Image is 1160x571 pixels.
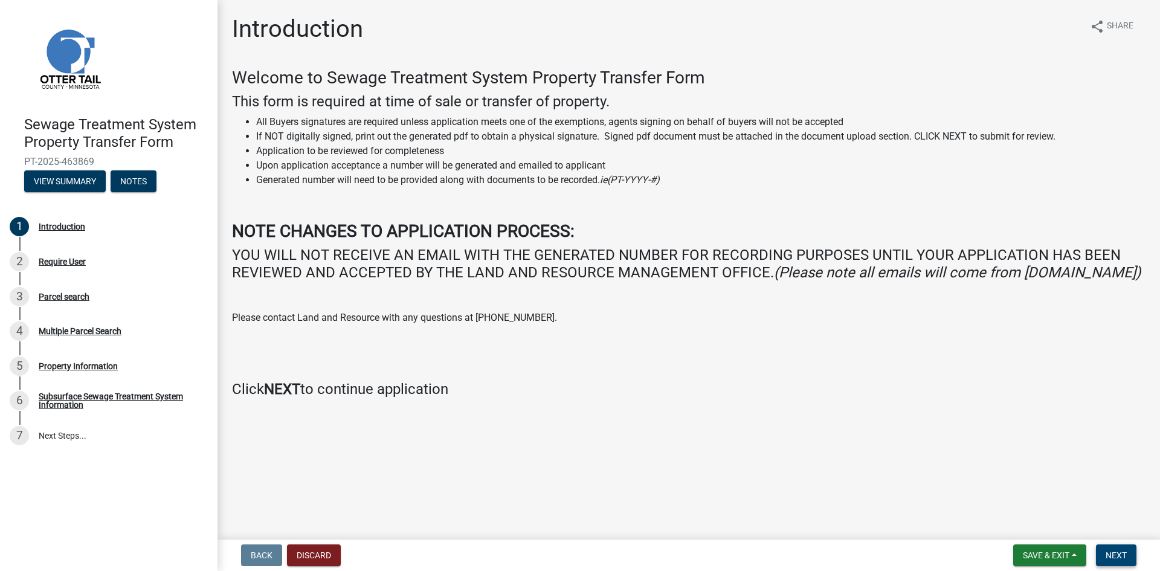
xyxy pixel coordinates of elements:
[1106,550,1127,560] span: Next
[241,544,282,566] button: Back
[24,177,106,187] wm-modal-confirm: Summary
[10,426,29,445] div: 7
[1107,19,1133,34] span: Share
[256,129,1145,144] li: If NOT digitally signed, print out the generated pdf to obtain a physical signature. Signed pdf d...
[39,222,85,231] div: Introduction
[232,311,1145,325] p: Please contact Land and Resource with any questions at [PHONE_NUMBER].
[24,13,115,103] img: Otter Tail County, Minnesota
[774,264,1141,281] i: (Please note all emails will come from [DOMAIN_NAME])
[1013,544,1086,566] button: Save & Exit
[256,158,1145,173] li: Upon application acceptance a number will be generated and emailed to applicant
[111,177,156,187] wm-modal-confirm: Notes
[39,392,198,409] div: Subsurface Sewage Treatment System Information
[600,174,660,185] i: ie(PT-YYYY-#)
[10,287,29,306] div: 3
[232,381,1145,398] h4: Click to continue application
[232,221,575,241] strong: NOTE CHANGES TO APPLICATION PROCESS:
[24,116,208,151] h4: Sewage Treatment System Property Transfer Form
[256,173,1145,187] li: Generated number will need to be provided along with documents to be recorded.
[1096,544,1136,566] button: Next
[232,93,1145,111] h4: This form is required at time of sale or transfer of property.
[39,327,121,335] div: Multiple Parcel Search
[39,362,118,370] div: Property Information
[256,115,1145,129] li: All Buyers signatures are required unless application meets one of the exemptions, agents signing...
[232,15,363,44] h1: Introduction
[10,252,29,271] div: 2
[1090,19,1104,34] i: share
[232,68,1145,88] h3: Welcome to Sewage Treatment System Property Transfer Form
[10,391,29,410] div: 6
[10,217,29,236] div: 1
[111,170,156,192] button: Notes
[24,170,106,192] button: View Summary
[264,381,300,398] strong: NEXT
[256,144,1145,158] li: Application to be reviewed for completeness
[232,247,1145,282] h4: YOU WILL NOT RECEIVE AN EMAIL WITH THE GENERATED NUMBER FOR RECORDING PURPOSES UNTIL YOUR APPLICA...
[1080,15,1143,38] button: shareShare
[251,550,272,560] span: Back
[39,292,89,301] div: Parcel search
[39,257,86,266] div: Require User
[24,156,193,167] span: PT-2025-463869
[1023,550,1069,560] span: Save & Exit
[287,544,341,566] button: Discard
[10,356,29,376] div: 5
[10,321,29,341] div: 4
